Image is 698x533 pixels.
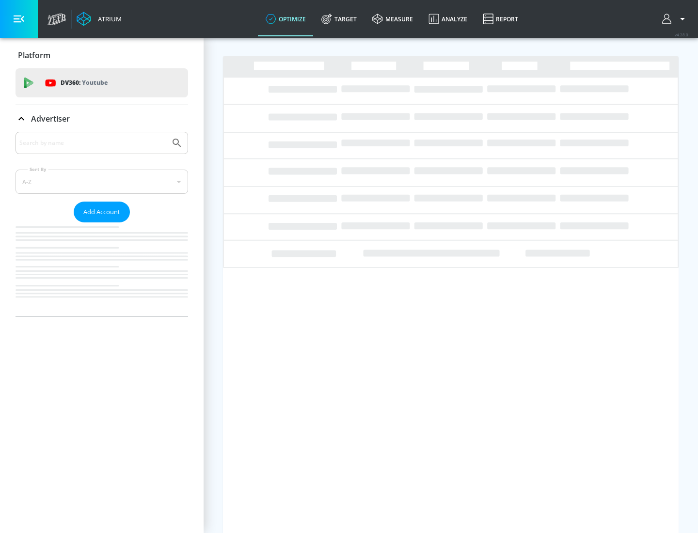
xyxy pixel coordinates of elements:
a: Report [475,1,526,36]
div: Atrium [94,15,122,23]
input: Search by name [19,137,166,149]
div: Platform [16,42,188,69]
a: Analyze [421,1,475,36]
a: Target [314,1,365,36]
nav: list of Advertiser [16,222,188,316]
div: Advertiser [16,105,188,132]
p: Advertiser [31,113,70,124]
div: Advertiser [16,132,188,316]
a: measure [365,1,421,36]
p: Platform [18,50,50,61]
div: DV360: Youtube [16,68,188,97]
button: Add Account [74,202,130,222]
a: optimize [258,1,314,36]
span: Add Account [83,206,120,218]
a: Atrium [77,12,122,26]
span: v 4.28.0 [675,32,688,37]
p: DV360: [61,78,108,88]
div: A-Z [16,170,188,194]
label: Sort By [28,166,48,172]
p: Youtube [82,78,108,88]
